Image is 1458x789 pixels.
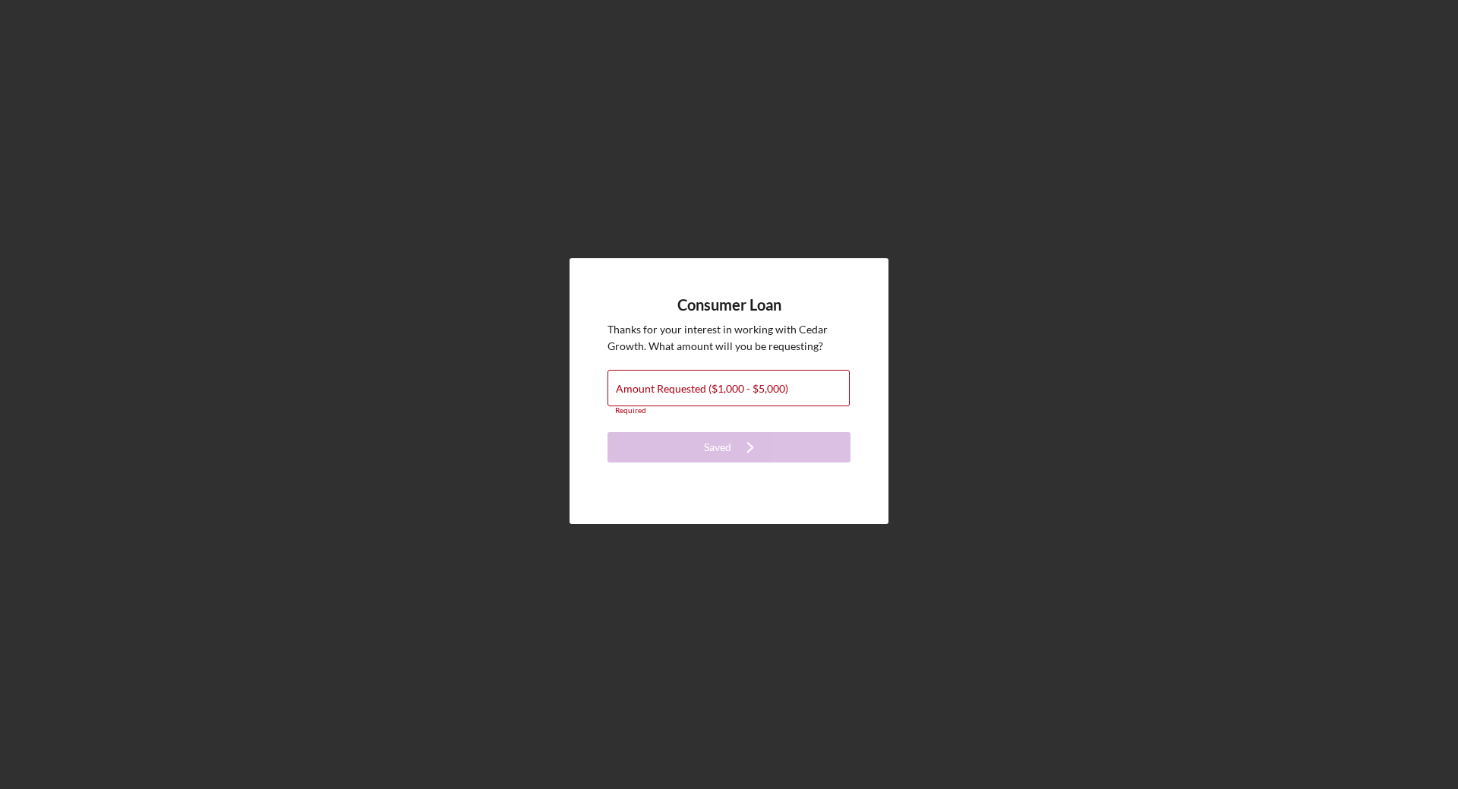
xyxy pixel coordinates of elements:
button: Saved [607,432,850,462]
div: Required [607,406,850,415]
p: Thanks for your interest in working with Cedar Growth . What amount will you be requesting? [607,321,850,355]
label: Amount Requested ($1,000 - $5,000) [616,383,788,395]
h4: Consumer Loan [607,296,850,314]
div: Saved [704,432,731,462]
